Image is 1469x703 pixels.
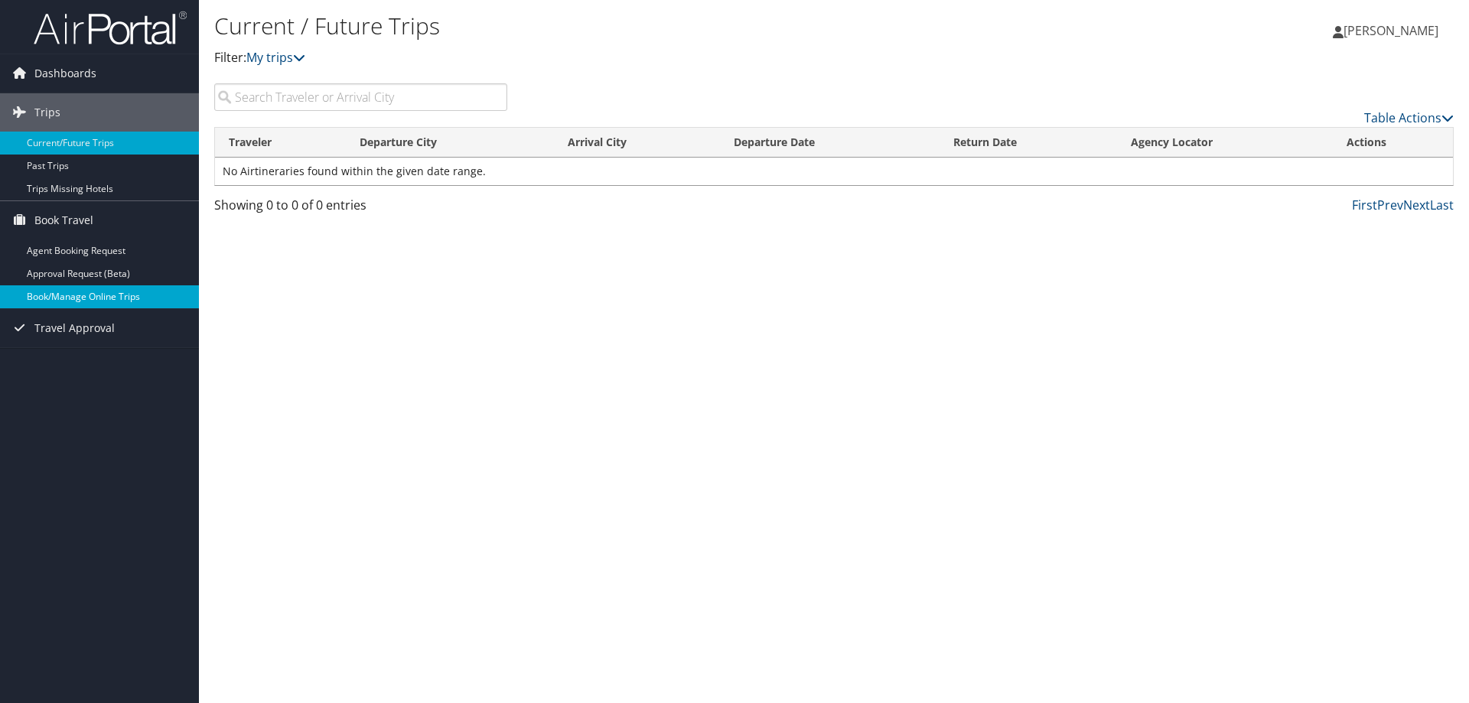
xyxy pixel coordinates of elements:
p: Filter: [214,48,1041,68]
a: Next [1403,197,1430,213]
h1: Current / Future Trips [214,10,1041,42]
a: My trips [246,49,305,66]
a: First [1352,197,1377,213]
span: Dashboards [34,54,96,93]
img: airportal-logo.png [34,10,187,46]
div: Showing 0 to 0 of 0 entries [214,196,507,222]
a: Prev [1377,197,1403,213]
th: Departure Date: activate to sort column descending [720,128,940,158]
span: Book Travel [34,201,93,239]
td: No Airtineraries found within the given date range. [215,158,1453,185]
th: Actions [1333,128,1453,158]
a: Last [1430,197,1454,213]
span: [PERSON_NAME] [1344,22,1438,39]
th: Traveler: activate to sort column ascending [215,128,346,158]
th: Departure City: activate to sort column ascending [346,128,554,158]
span: Trips [34,93,60,132]
th: Agency Locator: activate to sort column ascending [1117,128,1333,158]
th: Arrival City: activate to sort column ascending [554,128,720,158]
span: Travel Approval [34,309,115,347]
th: Return Date: activate to sort column ascending [940,128,1117,158]
input: Search Traveler or Arrival City [214,83,507,111]
a: Table Actions [1364,109,1454,126]
a: [PERSON_NAME] [1333,8,1454,54]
